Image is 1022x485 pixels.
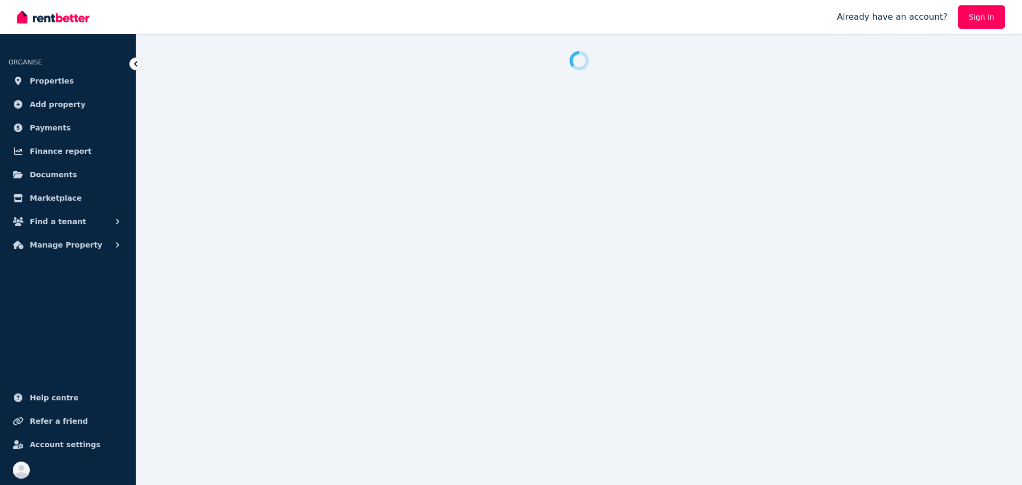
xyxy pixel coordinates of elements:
a: Marketplace [9,187,127,209]
span: Help centre [30,391,79,404]
a: Account settings [9,434,127,455]
span: Add property [30,98,86,111]
button: Find a tenant [9,211,127,232]
span: Payments [30,121,71,134]
a: Documents [9,164,127,185]
span: Account settings [30,438,101,451]
a: Help centre [9,387,127,408]
span: Manage Property [30,239,102,251]
a: Refer a friend [9,410,127,432]
a: Payments [9,117,127,138]
a: Properties [9,70,127,92]
span: Find a tenant [30,215,86,228]
img: RentBetter [17,9,89,25]
button: Manage Property [9,234,127,256]
span: Documents [30,168,77,181]
a: Sign In [958,5,1005,29]
a: Add property [9,94,127,115]
span: Finance report [30,145,92,158]
span: Already have an account? [837,11,947,23]
span: Refer a friend [30,415,88,428]
span: Properties [30,75,74,87]
span: ORGANISE [9,59,42,66]
span: Marketplace [30,192,81,204]
a: Finance report [9,141,127,162]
